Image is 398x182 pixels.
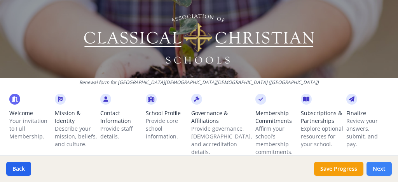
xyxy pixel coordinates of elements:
span: Membership Commitments [255,109,298,125]
span: Mission & Identity [55,109,97,125]
p: Provide governance, [DEMOGRAPHIC_DATA], and accreditation details. [191,125,252,156]
p: Review your answers, submit, and pay. [346,117,389,148]
button: Back [6,162,31,176]
p: Your invitation to Full Membership. [9,117,52,140]
span: Finalize [346,109,389,117]
img: Logo [83,12,316,66]
span: Contact Information [100,109,143,125]
span: School Profile [146,109,188,117]
button: Next [367,162,392,176]
p: Affirm your school’s membership commitments. [255,125,298,156]
p: Explore optional resources for your school. [301,125,343,148]
p: Provide staff details. [100,125,143,140]
span: Governance & Affiliations [191,109,252,125]
p: Describe your mission, beliefs, and culture. [55,125,97,148]
span: Welcome [9,109,52,117]
span: Subscriptions & Partnerships [301,109,343,125]
p: Provide core school information. [146,117,188,140]
button: Save Progress [314,162,363,176]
